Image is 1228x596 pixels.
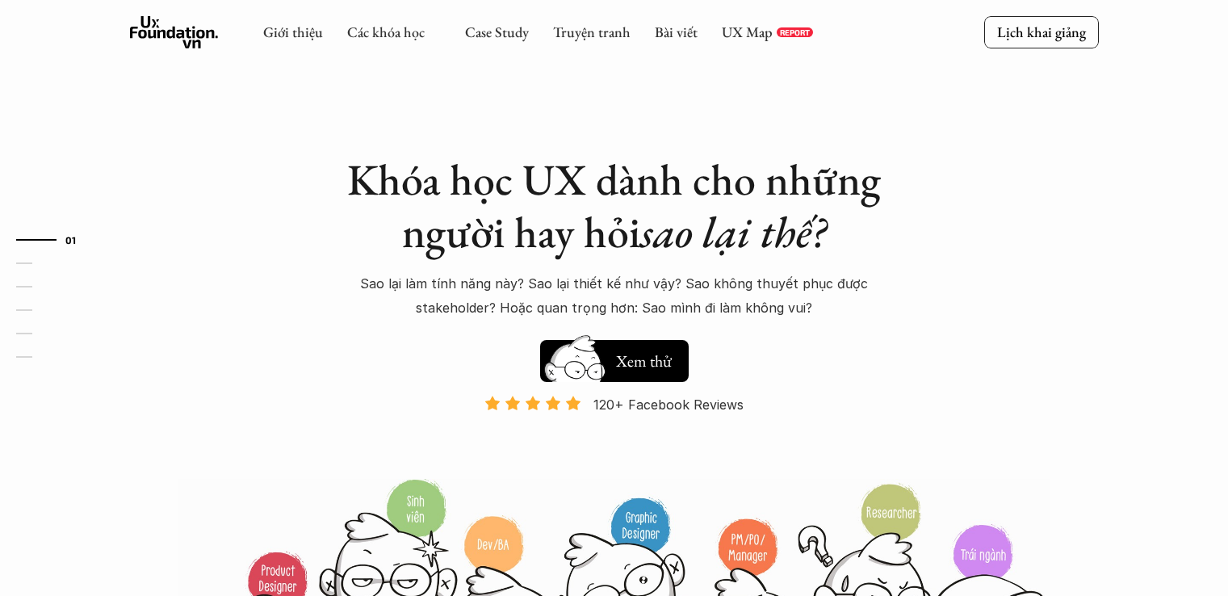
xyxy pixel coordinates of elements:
[593,392,744,417] p: 120+ Facebook Reviews
[16,230,93,250] a: 01
[616,350,672,372] h5: Xem thử
[780,27,810,37] p: REPORT
[347,23,425,41] a: Các khóa học
[997,23,1086,41] p: Lịch khai giảng
[471,395,758,476] a: 120+ Facebook Reviews
[65,233,77,245] strong: 01
[777,27,813,37] a: REPORT
[655,23,698,41] a: Bài viết
[722,23,773,41] a: UX Map
[984,16,1099,48] a: Lịch khai giảng
[640,204,826,260] em: sao lại thế?
[553,23,631,41] a: Truyện tranh
[332,271,897,321] p: Sao lại làm tính năng này? Sao lại thiết kế như vậy? Sao không thuyết phục được stakeholder? Hoặc...
[465,23,529,41] a: Case Study
[540,332,689,382] a: Xem thử
[263,23,323,41] a: Giới thiệu
[332,153,897,258] h1: Khóa học UX dành cho những người hay hỏi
